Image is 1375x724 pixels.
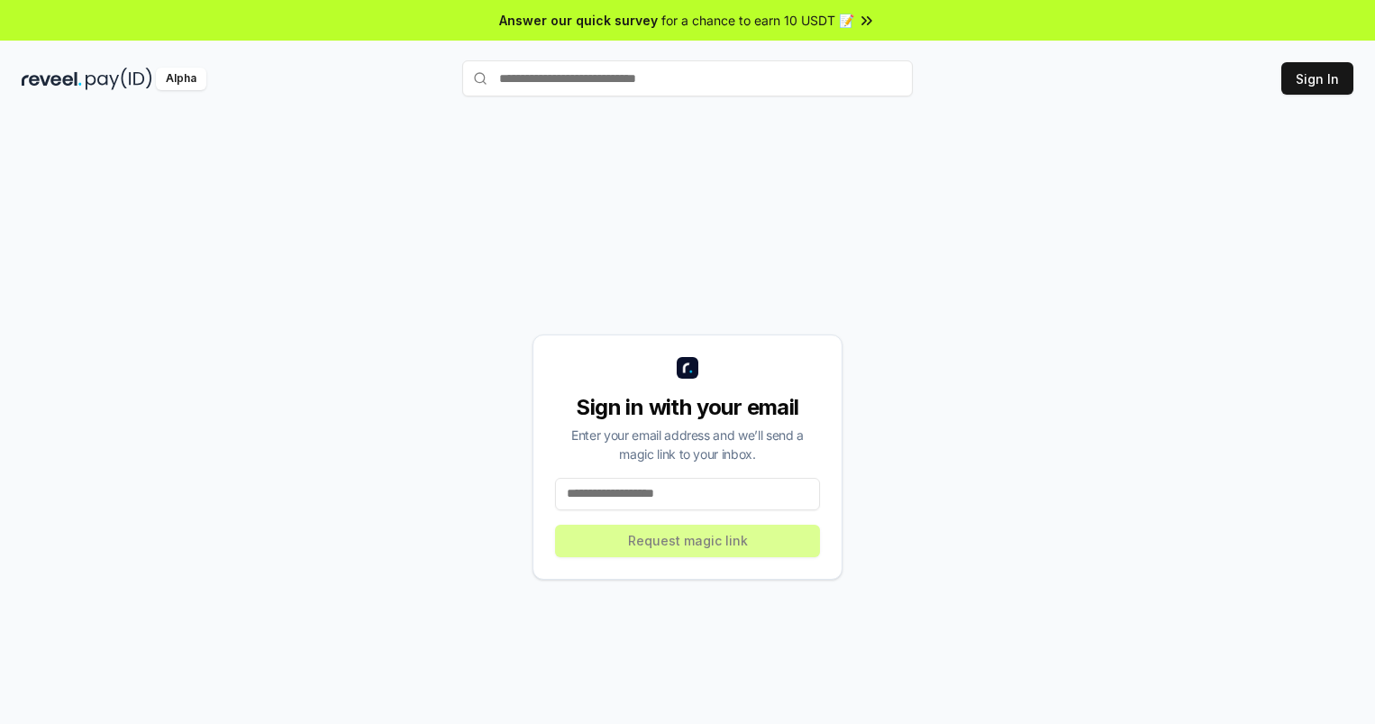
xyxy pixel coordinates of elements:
span: for a chance to earn 10 USDT 📝 [661,11,854,30]
button: Sign In [1281,62,1353,95]
div: Alpha [156,68,206,90]
img: logo_small [677,357,698,379]
div: Sign in with your email [555,393,820,422]
img: reveel_dark [22,68,82,90]
img: pay_id [86,68,152,90]
div: Enter your email address and we’ll send a magic link to your inbox. [555,426,820,463]
span: Answer our quick survey [499,11,658,30]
